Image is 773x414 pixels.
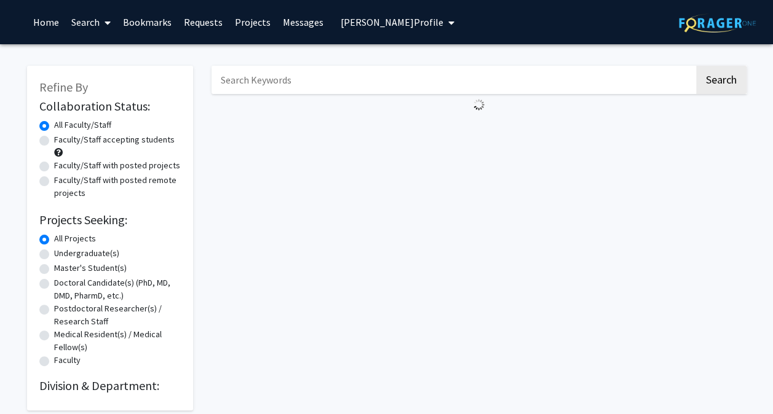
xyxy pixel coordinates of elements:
nav: Page navigation [212,115,747,144]
iframe: Chat [9,359,52,405]
label: Postdoctoral Researcher(s) / Research Staff [54,302,181,328]
a: Home [27,1,65,44]
h2: Collaboration Status: [39,99,181,114]
a: Messages [277,1,330,44]
label: Undergraduate(s) [54,247,119,260]
input: Search Keywords [212,66,694,94]
label: Medical Resident(s) / Medical Fellow(s) [54,328,181,354]
label: Master's Student(s) [54,262,127,275]
a: Bookmarks [117,1,178,44]
label: Doctoral Candidate(s) (PhD, MD, DMD, PharmD, etc.) [54,276,181,302]
button: Search [696,66,747,94]
span: [PERSON_NAME] Profile [341,16,443,28]
label: All Faculty/Staff [54,119,111,131]
h2: Division & Department: [39,378,181,393]
label: Faculty/Staff accepting students [54,133,175,146]
label: Faculty/Staff with posted projects [54,159,180,172]
label: Faculty [54,354,81,367]
a: Search [65,1,117,44]
h2: Projects Seeking: [39,213,181,227]
a: Projects [229,1,277,44]
img: Loading [468,94,490,115]
label: Faculty/Staff with posted remote projects [54,174,181,200]
a: Requests [178,1,229,44]
span: Refine By [39,79,88,95]
label: All Projects [54,232,96,245]
img: ForagerOne Logo [679,14,756,33]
